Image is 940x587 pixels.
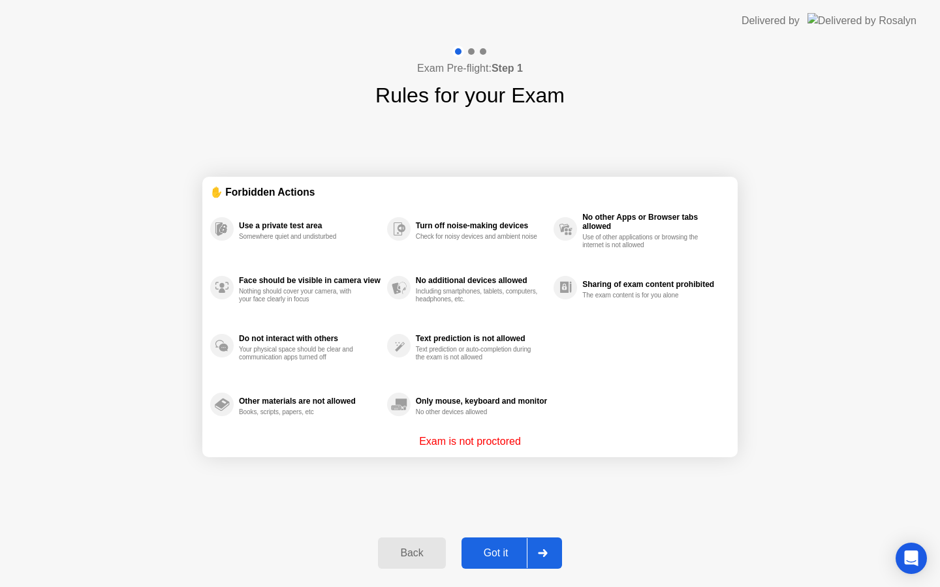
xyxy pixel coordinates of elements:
[416,408,539,416] div: No other devices allowed
[375,80,565,111] h1: Rules for your Exam
[462,537,562,569] button: Got it
[239,288,362,303] div: Nothing should cover your camera, with your face clearly in focus
[239,233,362,241] div: Somewhere quiet and undisturbed
[416,221,547,230] div: Turn off noise-making devices
[239,346,362,361] div: Your physical space should be clear and communication apps turned off
[742,13,800,29] div: Delivered by
[378,537,445,569] button: Back
[419,434,521,449] p: Exam is not proctored
[416,397,547,406] div: Only mouse, keyboard and monitor
[239,334,381,343] div: Do not interact with others
[416,288,539,303] div: Including smartphones, tablets, computers, headphones, etc.
[239,221,381,230] div: Use a private test area
[416,346,539,361] div: Text prediction or auto-completion during the exam is not allowed
[582,292,706,299] div: The exam content is for you alone
[807,13,916,28] img: Delivered by Rosalyn
[239,397,381,406] div: Other materials are not allowed
[492,63,523,74] b: Step 1
[417,61,523,76] h4: Exam Pre-flight:
[465,547,527,559] div: Got it
[239,408,362,416] div: Books, scripts, papers, etc
[210,185,730,200] div: ✋ Forbidden Actions
[239,276,381,285] div: Face should be visible in camera view
[416,233,539,241] div: Check for noisy devices and ambient noise
[896,543,927,574] div: Open Intercom Messenger
[382,547,441,559] div: Back
[582,233,706,249] div: Use of other applications or browsing the internet is not allowed
[582,280,723,289] div: Sharing of exam content prohibited
[416,276,547,285] div: No additional devices allowed
[416,334,547,343] div: Text prediction is not allowed
[582,213,723,231] div: No other Apps or Browser tabs allowed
